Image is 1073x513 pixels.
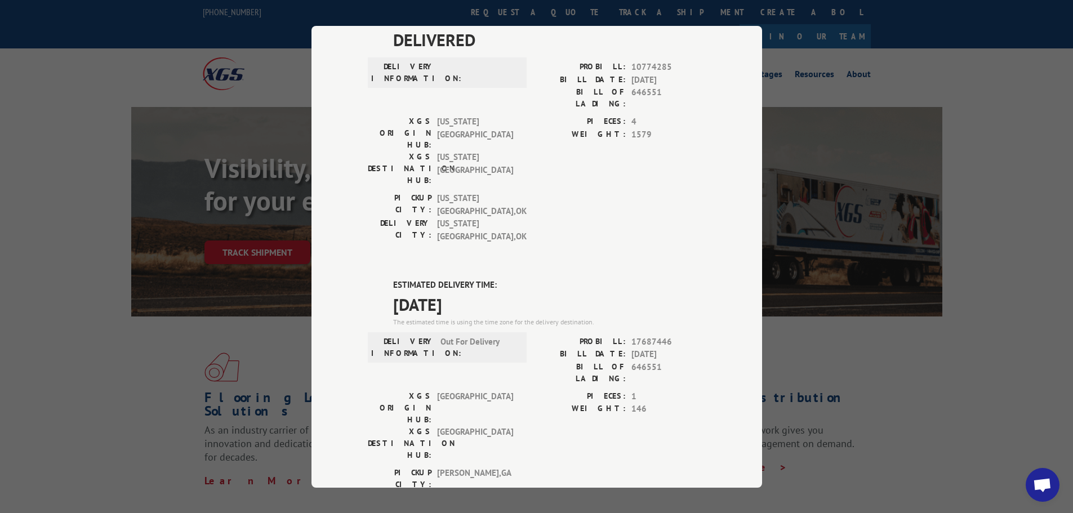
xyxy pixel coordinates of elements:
[537,86,626,110] label: BILL OF LADING:
[437,390,513,425] span: [GEOGRAPHIC_DATA]
[368,390,431,425] label: XGS ORIGIN HUB:
[631,335,706,348] span: 17687446
[631,360,706,384] span: 646551
[1026,468,1059,502] div: Open chat
[631,115,706,128] span: 4
[368,217,431,243] label: DELIVERY CITY:
[393,316,706,327] div: The estimated time is using the time zone for the delivery destination.
[537,61,626,74] label: PROBILL:
[631,128,706,141] span: 1579
[437,115,513,151] span: [US_STATE][GEOGRAPHIC_DATA]
[371,335,435,359] label: DELIVERY INFORMATION:
[437,466,513,490] span: [PERSON_NAME] , GA
[537,360,626,384] label: BILL OF LADING:
[631,86,706,110] span: 646551
[537,335,626,348] label: PROBILL:
[537,348,626,361] label: BILL DATE:
[440,335,517,359] span: Out For Delivery
[631,403,706,416] span: 146
[368,192,431,217] label: PICKUP CITY:
[437,151,513,186] span: [US_STATE][GEOGRAPHIC_DATA]
[631,73,706,86] span: [DATE]
[368,466,431,490] label: PICKUP CITY:
[368,115,431,151] label: XGS ORIGIN HUB:
[437,425,513,461] span: [GEOGRAPHIC_DATA]
[368,425,431,461] label: XGS DESTINATION HUB:
[537,403,626,416] label: WEIGHT:
[537,390,626,403] label: PIECES:
[631,348,706,361] span: [DATE]
[368,151,431,186] label: XGS DESTINATION HUB:
[371,61,435,84] label: DELIVERY INFORMATION:
[393,27,706,52] span: DELIVERED
[537,128,626,141] label: WEIGHT:
[537,73,626,86] label: BILL DATE:
[537,115,626,128] label: PIECES:
[437,192,513,217] span: [US_STATE][GEOGRAPHIC_DATA] , OK
[437,217,513,243] span: [US_STATE][GEOGRAPHIC_DATA] , OK
[631,61,706,74] span: 10774285
[631,390,706,403] span: 1
[393,291,706,316] span: [DATE]
[393,279,706,292] label: ESTIMATED DELIVERY TIME:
